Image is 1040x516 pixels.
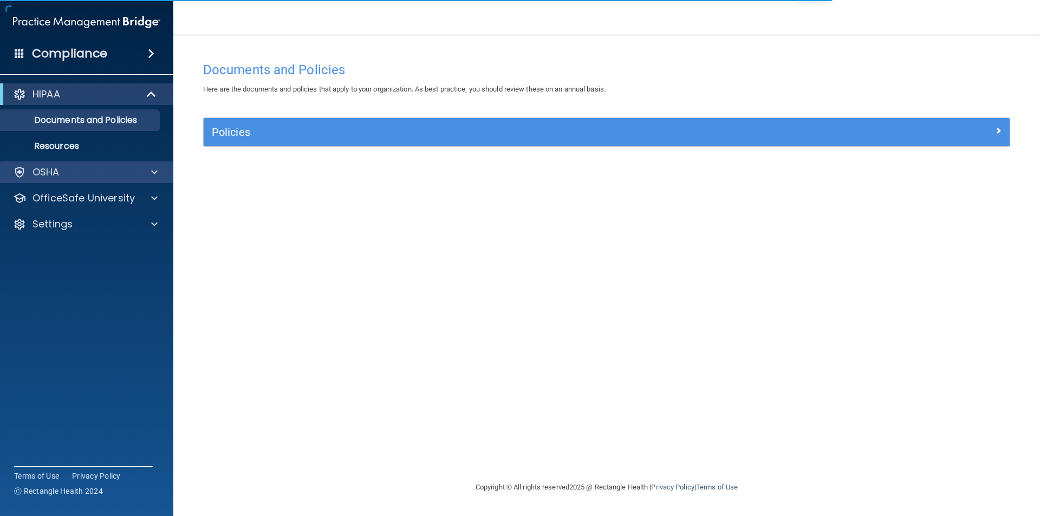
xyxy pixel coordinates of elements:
[14,471,59,481] a: Terms of Use
[32,192,135,205] p: OfficeSafe University
[72,471,121,481] a: Privacy Policy
[13,11,160,33] img: PMB logo
[7,141,155,152] p: Resources
[203,63,1010,77] h4: Documents and Policies
[212,123,1002,141] a: Policies
[32,88,60,101] p: HIPAA
[696,483,738,491] a: Terms of Use
[13,166,158,179] a: OSHA
[212,126,800,138] h5: Policies
[13,88,157,101] a: HIPAA
[32,218,73,231] p: Settings
[13,218,158,231] a: Settings
[853,439,1027,482] iframe: Drift Widget Chat Controller
[32,46,107,61] h4: Compliance
[409,470,804,505] div: Copyright © All rights reserved 2025 @ Rectangle Health | |
[14,486,103,497] span: Ⓒ Rectangle Health 2024
[13,192,158,205] a: OfficeSafe University
[7,115,155,126] p: Documents and Policies
[32,166,60,179] p: OSHA
[651,483,694,491] a: Privacy Policy
[203,85,606,93] span: Here are the documents and policies that apply to your organization. As best practice, you should...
